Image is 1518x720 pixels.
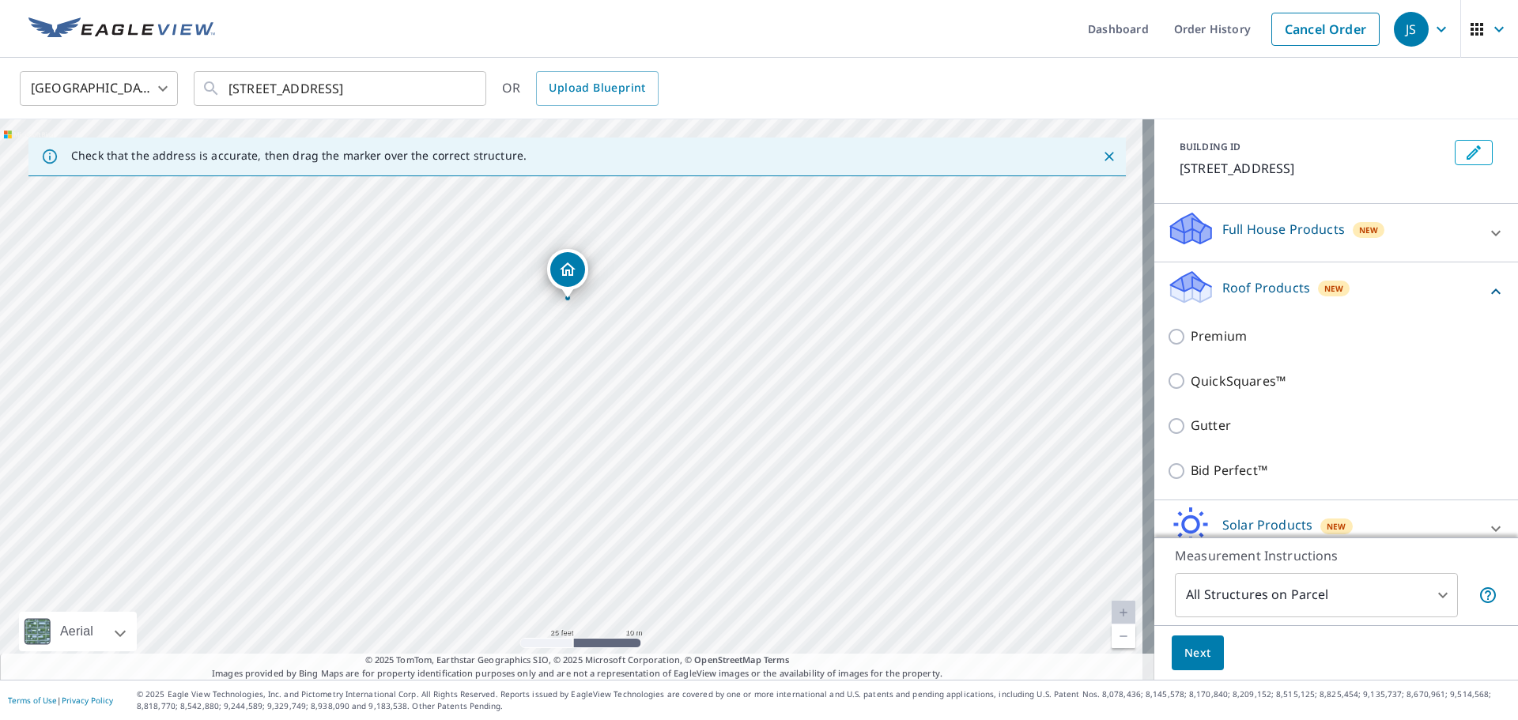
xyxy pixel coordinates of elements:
button: Next [1172,635,1224,671]
a: Current Level 20, Zoom In Disabled [1112,601,1135,624]
span: New [1327,520,1346,533]
div: Full House ProductsNew [1167,210,1505,255]
p: Measurement Instructions [1175,546,1497,565]
button: Close [1099,146,1120,167]
span: New [1324,282,1344,295]
div: [GEOGRAPHIC_DATA] [20,66,178,111]
div: All Structures on Parcel [1175,573,1458,617]
div: Dropped pin, building 1, Residential property, 9217 Central Dr Saint Louis, MO 63114 [547,249,588,298]
div: JS [1394,12,1429,47]
div: OR [502,71,659,106]
p: | [8,695,113,705]
p: Roof Products [1222,278,1310,297]
a: Current Level 20, Zoom Out [1112,624,1135,648]
p: Bid Perfect™ [1191,461,1267,481]
a: Upload Blueprint [536,71,658,106]
a: Terms of Use [8,695,57,706]
p: [STREET_ADDRESS] [1180,159,1448,178]
div: Roof ProductsNew [1167,269,1505,314]
div: Aerial [55,612,98,651]
span: Your report will include each building or structure inside the parcel boundary. In some cases, du... [1478,586,1497,605]
a: Cancel Order [1271,13,1380,46]
p: © 2025 Eagle View Technologies, Inc. and Pictometry International Corp. All Rights Reserved. Repo... [137,688,1510,712]
div: Aerial [19,612,137,651]
span: New [1359,224,1379,236]
p: Check that the address is accurate, then drag the marker over the correct structure. [71,149,527,163]
img: EV Logo [28,17,215,41]
p: Gutter [1191,416,1231,435]
span: © 2025 TomTom, Earthstar Geographics SIO, © 2025 Microsoft Corporation, © [365,654,790,667]
button: Edit building 1 [1455,140,1493,165]
input: Search by address or latitude-longitude [228,66,454,111]
p: Solar Products [1222,515,1312,534]
a: OpenStreetMap [694,654,761,665]
a: Terms [764,654,790,665]
p: Premium [1191,326,1247,346]
span: Next [1184,643,1211,663]
p: QuickSquares™ [1191,371,1286,391]
a: Privacy Policy [62,695,113,706]
p: Full House Products [1222,220,1345,239]
p: BUILDING ID [1180,140,1240,153]
span: Upload Blueprint [549,78,645,98]
div: Solar ProductsNew [1167,507,1505,552]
